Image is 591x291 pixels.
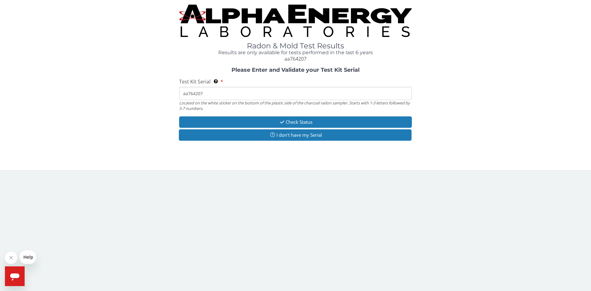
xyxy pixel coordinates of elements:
iframe: Message from company [20,250,36,264]
button: I don't have my Serial [179,129,412,141]
iframe: Close message [5,252,17,264]
h1: Radon & Mold Test Results [179,42,412,50]
span: Test Kit Serial [179,78,211,85]
button: Check Status [179,116,412,128]
div: Located on the white sticker on the bottom of the plastic side of the charcoal radon sampler. Sta... [179,100,412,111]
strong: Please Enter and Validate your Test Kit Serial [231,67,360,73]
h4: Results are only available for tests performed in the last 6 years [179,50,412,55]
span: aa764207 [284,55,307,62]
iframe: Button to launch messaging window [5,266,25,286]
img: TightCrop.jpg [179,5,412,37]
